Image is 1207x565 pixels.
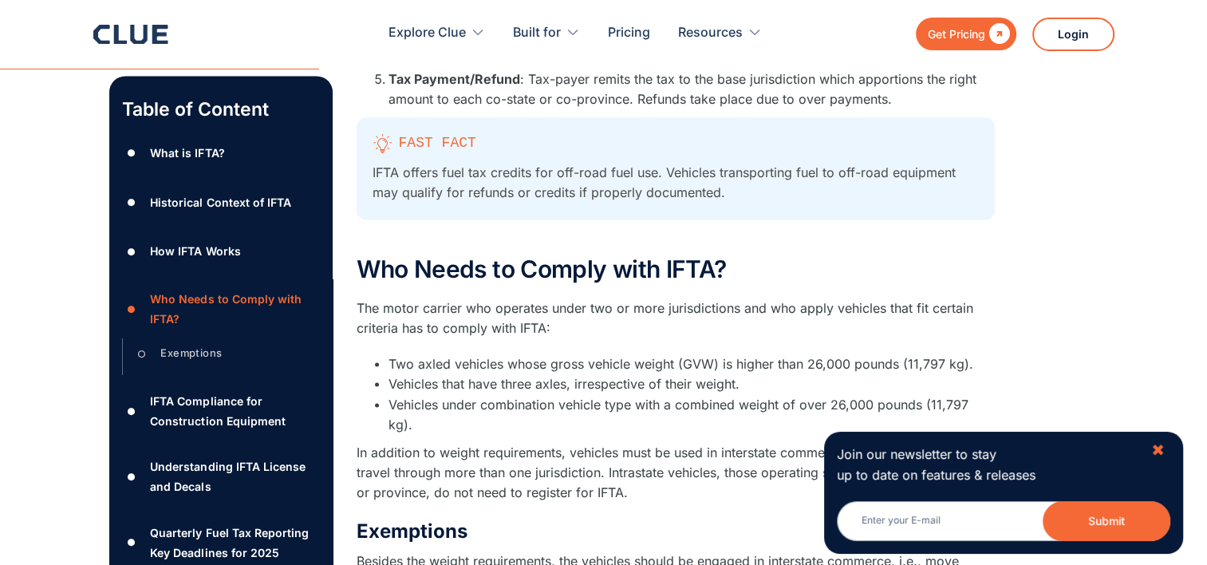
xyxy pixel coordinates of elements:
div: What is IFTA? [150,143,224,163]
div: ● [122,465,141,489]
a: ●IFTA Compliance for Construction Equipment [122,391,320,431]
div: Historical Context of IFTA [150,192,290,212]
a: Get Pricing [916,18,1016,50]
h3: Exemptions [357,519,995,543]
a: ○Exemptions [132,342,308,365]
li: Vehicles that have three axles, irrespective of their weight. [389,373,995,393]
a: ●Quarterly Fuel Tax Reporting Key Deadlines for 2025 [122,523,320,563]
p: In addition to weight requirements, vehicles must be used in interstate commerce, meaning that th... [357,442,995,503]
h2: Who Needs to Comply with IFTA? [357,255,995,282]
p: The motor carrier who operates under two or more jurisdictions and who apply vehicles that fit ce... [357,298,995,338]
div: Get Pricing [928,24,985,44]
div: Resources [678,8,762,58]
li: Two axled vehicles whose gross vehicle weight (GVW) is higher than 26,000 pounds (11,797 kg). [389,354,995,373]
div: Exemptions [160,344,222,364]
div: Understanding IFTA License and Decals [150,456,319,496]
div: ● [122,399,141,423]
div: How IFTA Works [150,242,240,262]
a: ●Who Needs to Comply with IFTA? [122,289,320,329]
div: ✖ [1151,441,1165,460]
li: Vehicles under combination vehicle type with a combined weight of over 26,000 pounds (11,797 kg). [389,394,995,434]
div: Built for [513,8,561,58]
li: : Tax-payer remits the tax to the base jurisdiction which apportions the right amount to each co-... [389,69,995,109]
button: Submit [1043,501,1170,541]
a: Login [1032,18,1114,51]
a: ●Understanding IFTA License and Decals [122,456,320,496]
p: Table of Content [122,97,320,122]
div: Resources [678,8,743,58]
a: ●Historical Context of IFTA [122,191,320,215]
div: ○ [132,342,152,365]
div: IFTA Compliance for Construction Equipment [150,391,319,431]
a: ●How IFTA Works [122,239,320,263]
strong: Tax Payment/Refund [389,71,520,87]
p: ‍ [357,219,995,239]
div:  [985,24,1010,44]
div: Built for [513,8,580,58]
p: Join our newsletter to stay up to date on features & releases [837,444,1137,484]
div: ● [122,531,141,555]
div: Explore Clue [389,8,485,58]
div: Quarterly Fuel Tax Reporting Key Deadlines for 2025 [150,523,319,563]
div: ● [122,297,141,321]
a: ●What is IFTA? [122,141,320,165]
input: Enter your E-mail [837,501,1170,541]
div: ● [122,239,141,263]
div: Who Needs to Comply with IFTA? [150,289,319,329]
div: Explore Clue [389,8,466,58]
div: ● [122,191,141,215]
a: Pricing [608,8,650,58]
div: ● [122,141,141,165]
p: Fast Fact [399,133,476,153]
p: IFTA offers fuel tax credits for off-road fuel use. Vehicles transporting fuel to off-road equipm... [373,163,979,203]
